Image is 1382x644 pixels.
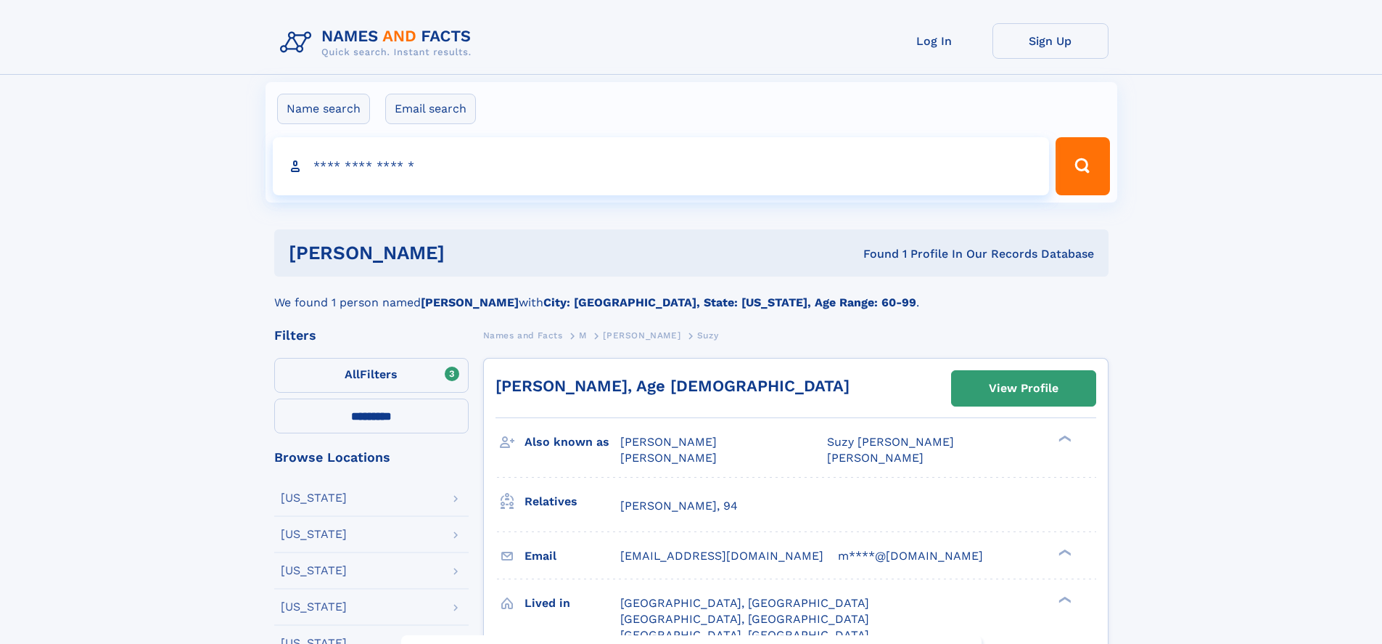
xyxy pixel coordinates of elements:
[277,94,370,124] label: Name search
[603,330,680,341] span: [PERSON_NAME]
[603,326,680,344] a: [PERSON_NAME]
[274,23,483,62] img: Logo Names and Facts
[281,601,347,613] div: [US_STATE]
[827,435,954,449] span: Suzy [PERSON_NAME]
[289,244,654,262] h1: [PERSON_NAME]
[495,377,850,395] a: [PERSON_NAME], Age [DEMOGRAPHIC_DATA]
[525,489,620,514] h3: Relatives
[654,246,1094,262] div: Found 1 Profile In Our Records Database
[697,330,718,341] span: Suzy
[827,451,924,465] span: [PERSON_NAME]
[543,295,916,309] b: City: [GEOGRAPHIC_DATA], State: [US_STATE], Age Range: 60-99
[1055,595,1072,604] div: ❯
[579,330,587,341] span: M
[952,371,1095,406] a: View Profile
[1055,434,1072,444] div: ❯
[620,435,717,449] span: [PERSON_NAME]
[281,565,347,576] div: [US_STATE]
[421,295,519,309] b: [PERSON_NAME]
[620,451,717,465] span: [PERSON_NAME]
[620,549,823,563] span: [EMAIL_ADDRESS][DOMAIN_NAME]
[345,367,360,381] span: All
[1055,547,1072,557] div: ❯
[281,492,347,504] div: [US_STATE]
[281,529,347,540] div: [US_STATE]
[620,628,869,642] span: [GEOGRAPHIC_DATA], [GEOGRAPHIC_DATA]
[525,591,620,616] h3: Lived in
[992,23,1109,59] a: Sign Up
[273,137,1050,195] input: search input
[1056,137,1109,195] button: Search Button
[620,596,869,610] span: [GEOGRAPHIC_DATA], [GEOGRAPHIC_DATA]
[274,329,469,342] div: Filters
[876,23,992,59] a: Log In
[274,277,1109,311] div: We found 1 person named with .
[274,451,469,464] div: Browse Locations
[483,326,563,344] a: Names and Facts
[579,326,587,344] a: M
[620,612,869,626] span: [GEOGRAPHIC_DATA], [GEOGRAPHIC_DATA]
[274,358,469,393] label: Filters
[525,430,620,455] h3: Also known as
[385,94,476,124] label: Email search
[620,498,738,514] a: [PERSON_NAME], 94
[525,544,620,568] h3: Email
[989,372,1058,405] div: View Profile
